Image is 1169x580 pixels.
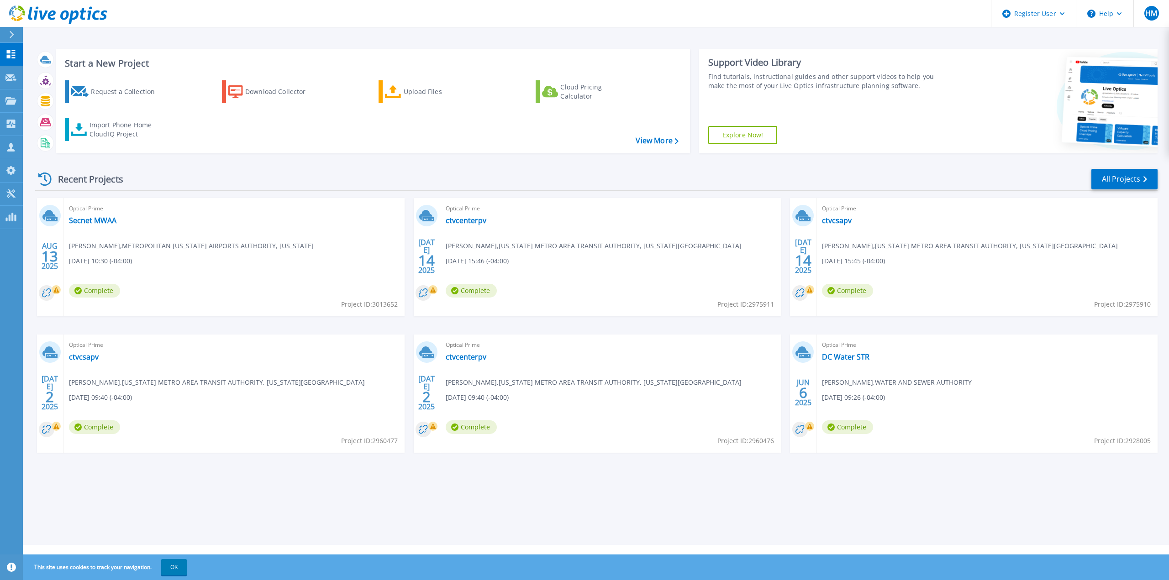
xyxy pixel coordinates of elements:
[799,389,807,397] span: 6
[69,377,365,387] span: [PERSON_NAME] , [US_STATE] METRO AREA TRANSIT AUTHORITY, [US_STATE][GEOGRAPHIC_DATA]
[1091,169,1158,189] a: All Projects
[822,256,885,266] span: [DATE] 15:45 (-04:00)
[41,376,58,409] div: [DATE] 2025
[446,241,742,251] span: [PERSON_NAME] , [US_STATE] METRO AREA TRANSIT AUTHORITY, [US_STATE][GEOGRAPHIC_DATA]
[822,352,869,361] a: DC Water STR
[446,256,509,266] span: [DATE] 15:46 (-04:00)
[446,284,497,298] span: Complete
[245,83,318,101] div: Download Collector
[795,376,812,409] div: JUN 2025
[69,284,120,298] span: Complete
[46,393,54,401] span: 2
[379,80,480,103] a: Upload Files
[69,420,120,434] span: Complete
[35,168,136,190] div: Recent Projects
[822,392,885,402] span: [DATE] 09:26 (-04:00)
[422,393,431,401] span: 2
[446,352,486,361] a: ctvcenterpv
[795,256,811,264] span: 14
[25,559,187,575] span: This site uses cookies to track your navigation.
[341,436,398,446] span: Project ID: 2960477
[418,256,435,264] span: 14
[69,241,314,251] span: [PERSON_NAME] , METROPOLITAN [US_STATE] AIRPORTS AUTHORITY, [US_STATE]
[42,252,58,260] span: 13
[446,377,742,387] span: [PERSON_NAME] , [US_STATE] METRO AREA TRANSIT AUTHORITY, [US_STATE][GEOGRAPHIC_DATA]
[1145,10,1157,17] span: HM
[404,83,477,101] div: Upload Files
[636,136,678,145] a: View More
[41,240,58,273] div: AUG 2025
[822,216,852,225] a: ctvcsapv
[446,204,776,214] span: Optical Prime
[341,299,398,309] span: Project ID: 3013652
[91,83,164,101] div: Request a Collection
[222,80,324,103] a: Download Collector
[69,216,116,225] a: Secnet MWAA
[65,80,167,103] a: Request a Collection
[69,340,399,350] span: Optical Prime
[560,83,633,101] div: Cloud Pricing Calculator
[822,241,1118,251] span: [PERSON_NAME] , [US_STATE] METRO AREA TRANSIT AUTHORITY, [US_STATE][GEOGRAPHIC_DATA]
[1094,299,1151,309] span: Project ID: 2975910
[446,392,509,402] span: [DATE] 09:40 (-04:00)
[822,420,873,434] span: Complete
[795,240,812,273] div: [DATE] 2025
[418,376,435,409] div: [DATE] 2025
[69,392,132,402] span: [DATE] 09:40 (-04:00)
[717,299,774,309] span: Project ID: 2975911
[90,120,161,139] div: Import Phone Home CloudIQ Project
[1094,436,1151,446] span: Project ID: 2928005
[708,57,945,68] div: Support Video Library
[69,204,399,214] span: Optical Prime
[708,72,945,90] div: Find tutorials, instructional guides and other support videos to help you make the most of your L...
[822,284,873,298] span: Complete
[418,240,435,273] div: [DATE] 2025
[446,340,776,350] span: Optical Prime
[65,58,678,68] h3: Start a New Project
[822,204,1152,214] span: Optical Prime
[822,340,1152,350] span: Optical Prime
[708,126,778,144] a: Explore Now!
[717,436,774,446] span: Project ID: 2960476
[69,256,132,266] span: [DATE] 10:30 (-04:00)
[446,420,497,434] span: Complete
[161,559,187,575] button: OK
[446,216,486,225] a: ctvcenterpv
[822,377,972,387] span: [PERSON_NAME] , WATER AND SEWER AUTHORITY
[536,80,637,103] a: Cloud Pricing Calculator
[69,352,99,361] a: ctvcsapv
